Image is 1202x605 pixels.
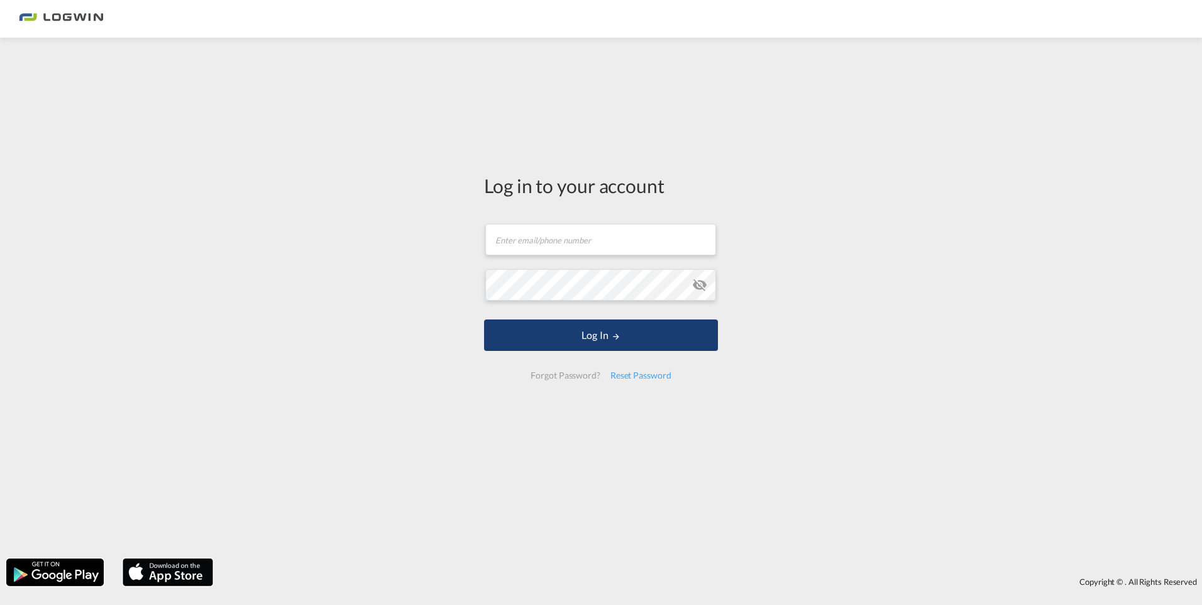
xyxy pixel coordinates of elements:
div: Log in to your account [484,172,718,199]
button: LOGIN [484,319,718,351]
img: bc73a0e0d8c111efacd525e4c8ad7d32.png [19,5,104,33]
div: Reset Password [605,364,676,387]
div: Copyright © . All Rights Reserved [219,571,1202,592]
input: Enter email/phone number [485,224,716,255]
img: apple.png [121,557,214,587]
md-icon: icon-eye-off [692,277,707,292]
div: Forgot Password? [526,364,605,387]
img: google.png [5,557,105,587]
